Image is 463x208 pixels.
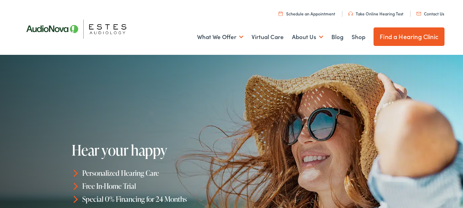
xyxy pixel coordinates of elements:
[72,193,234,206] li: Special 0% Financing for 24 Months
[252,24,284,50] a: Virtual Care
[416,11,444,16] a: Contact Us
[72,142,234,158] h1: Hear your happy
[292,24,323,50] a: About Us
[279,11,283,16] img: utility icon
[416,12,421,15] img: utility icon
[352,24,365,50] a: Shop
[374,27,444,46] a: Find a Hearing Clinic
[72,167,234,180] li: Personalized Hearing Care
[348,11,403,16] a: Take Online Hearing Test
[279,11,335,16] a: Schedule an Appointment
[331,24,343,50] a: Blog
[348,12,353,16] img: utility icon
[72,180,234,193] li: Free In-Home Trial
[197,24,243,50] a: What We Offer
